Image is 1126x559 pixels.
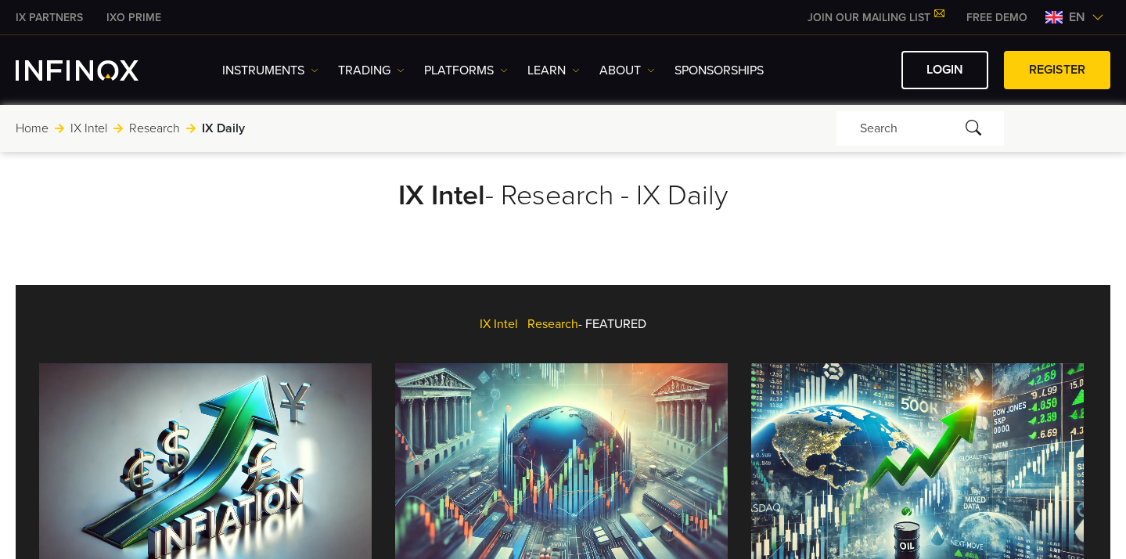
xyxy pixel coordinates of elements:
a: INFINOX Logo [16,60,175,81]
span: en [1063,8,1092,27]
a: IX Intel [70,119,107,138]
a: INFINOX [4,9,95,26]
span: IX Daily [202,119,245,138]
img: arrow-right [55,124,64,133]
span: - [578,316,582,332]
a: Research [129,119,180,138]
a: ABOUT [599,61,655,80]
a: Learn [527,61,580,80]
a: IX Intel- Research - IX Daily [398,179,728,212]
div: Search [836,111,1004,146]
img: arrow-right [186,124,196,133]
a: PLATFORMS [424,61,508,80]
a: INFINOX [95,9,173,26]
a: Home [16,119,49,138]
a: LOGIN [901,51,988,89]
span: FEATURED [585,316,646,332]
a: INFINOX MENU [955,9,1039,26]
div: IX Intel Research [39,300,1087,348]
a: REGISTER [1004,51,1110,89]
img: arrow-right [113,124,123,133]
a: TRADING [338,61,405,80]
a: Instruments [222,61,318,80]
strong: IX Intel [398,179,485,212]
a: JOIN OUR MAILING LIST [796,11,955,24]
a: SPONSORSHIPS [675,61,764,80]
